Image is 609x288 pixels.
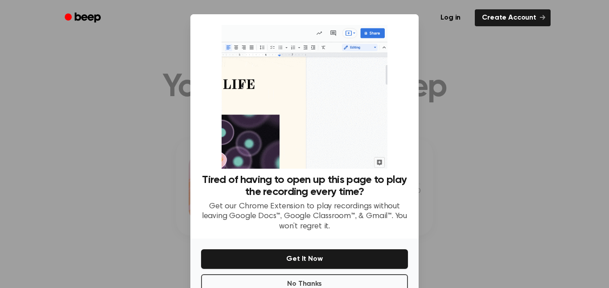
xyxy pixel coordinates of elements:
button: Get It Now [201,249,408,269]
a: Beep [58,9,109,27]
img: Beep extension in action [222,25,387,169]
a: Create Account [475,9,551,26]
h3: Tired of having to open up this page to play the recording every time? [201,174,408,198]
a: Log in [432,8,469,28]
p: Get our Chrome Extension to play recordings without leaving Google Docs™, Google Classroom™, & Gm... [201,202,408,232]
